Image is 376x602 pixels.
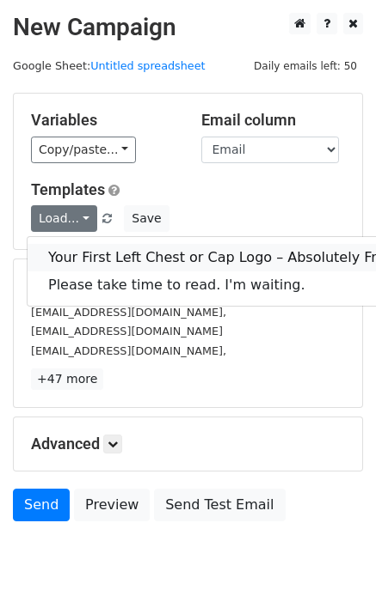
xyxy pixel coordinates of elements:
[74,489,150,521] a: Preview
[31,306,226,319] small: [EMAIL_ADDRESS][DOMAIN_NAME],
[31,111,176,130] h5: Variables
[31,205,97,232] a: Load...
[31,435,345,453] h5: Advanced
[201,111,346,130] h5: Email column
[31,325,223,337] small: [EMAIL_ADDRESS][DOMAIN_NAME]
[31,368,103,390] a: +47 more
[248,59,363,72] a: Daily emails left: 50
[124,205,169,232] button: Save
[13,59,206,72] small: Google Sheet:
[13,489,70,521] a: Send
[154,489,285,521] a: Send Test Email
[290,520,376,602] iframe: Chat Widget
[90,59,205,72] a: Untitled spreadsheet
[31,137,136,163] a: Copy/paste...
[31,344,226,357] small: [EMAIL_ADDRESS][DOMAIN_NAME],
[13,13,363,42] h2: New Campaign
[248,57,363,76] span: Daily emails left: 50
[31,180,105,198] a: Templates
